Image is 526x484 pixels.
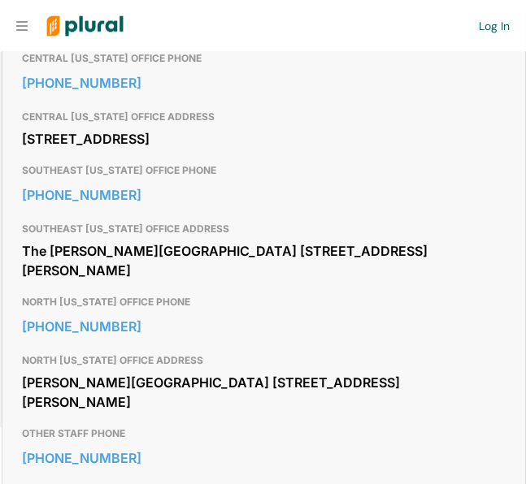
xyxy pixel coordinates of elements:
h3: CENTRAL [US_STATE] OFFICE ADDRESS [22,107,506,127]
a: Log In [479,19,510,33]
a: [PHONE_NUMBER] [22,314,506,339]
h3: CENTRAL [US_STATE] OFFICE PHONE [22,49,506,68]
div: The [PERSON_NAME][GEOGRAPHIC_DATA] [STREET_ADDRESS][PERSON_NAME] [22,239,506,283]
h3: SOUTHEAST [US_STATE] OFFICE ADDRESS [22,219,506,239]
h3: NORTH [US_STATE] OFFICE ADDRESS [22,351,506,370]
h3: OTHER STAFF PHONE [22,424,506,443]
a: [PHONE_NUMBER] [22,71,506,95]
a: [PHONE_NUMBER] [22,183,506,207]
div: [STREET_ADDRESS] [22,127,506,151]
a: [PHONE_NUMBER] [22,446,506,470]
h3: SOUTHEAST [US_STATE] OFFICE PHONE [22,161,506,180]
img: Logo for Plural [34,1,136,52]
h3: NORTH [US_STATE] OFFICE PHONE [22,292,506,312]
div: [PERSON_NAME][GEOGRAPHIC_DATA] [STREET_ADDRESS][PERSON_NAME] [22,370,506,414]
